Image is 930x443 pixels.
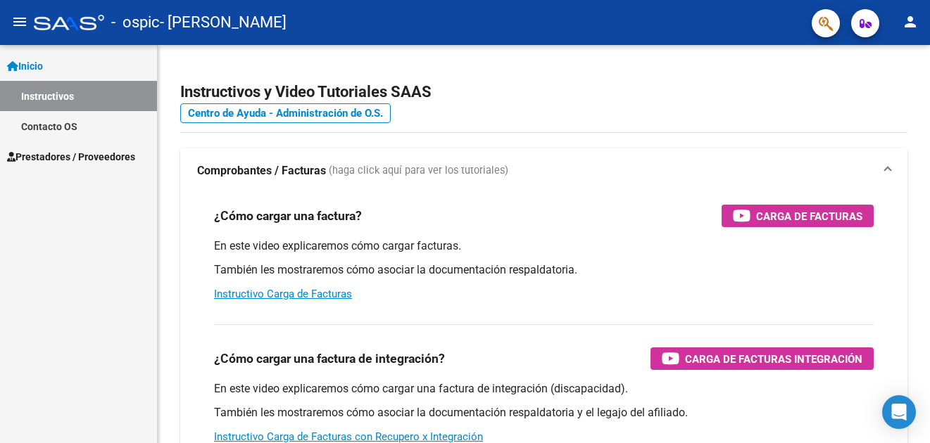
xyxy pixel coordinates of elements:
div: Open Intercom Messenger [882,395,916,429]
mat-icon: menu [11,13,28,30]
span: Carga de Facturas [756,207,862,225]
p: En este video explicaremos cómo cargar facturas. [214,238,874,254]
p: En este video explicaremos cómo cargar una factura de integración (discapacidad). [214,381,874,397]
span: Inicio [7,58,43,74]
mat-expansion-panel-header: Comprobantes / Facturas (haga click aquí para ver los tutoriales) [180,148,907,193]
span: Prestadores / Proveedores [7,149,135,165]
a: Instructivo Carga de Facturas [214,288,352,300]
button: Carga de Facturas [722,205,874,227]
button: Carga de Facturas Integración [651,347,874,370]
span: - ospic [111,7,160,38]
h3: ¿Cómo cargar una factura de integración? [214,349,445,368]
h3: ¿Cómo cargar una factura? [214,206,362,226]
p: También les mostraremos cómo asociar la documentación respaldatoria y el legajo del afiliado. [214,405,874,420]
strong: Comprobantes / Facturas [197,163,326,179]
a: Instructivo Carga de Facturas con Recupero x Integración [214,430,483,443]
span: Carga de Facturas Integración [685,350,862,368]
mat-icon: person [902,13,919,30]
a: Centro de Ayuda - Administración de O.S. [180,103,391,123]
h2: Instructivos y Video Tutoriales SAAS [180,79,907,105]
span: - [PERSON_NAME] [160,7,287,38]
p: También les mostraremos cómo asociar la documentación respaldatoria. [214,262,874,278]
span: (haga click aquí para ver los tutoriales) [329,163,508,179]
